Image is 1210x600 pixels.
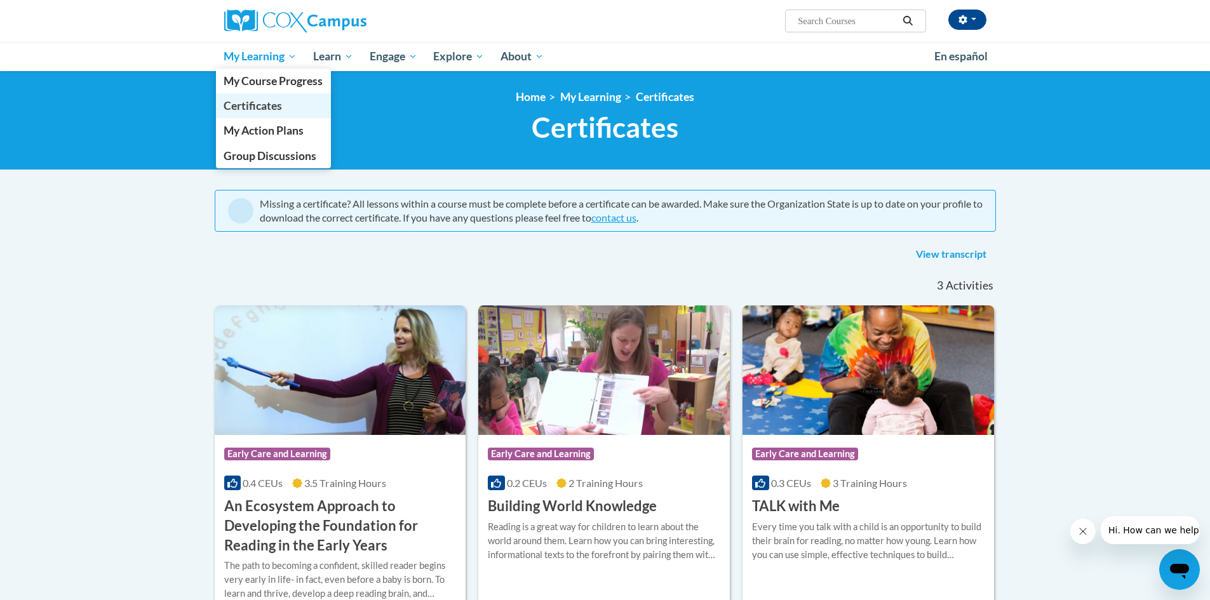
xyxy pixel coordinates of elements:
img: Cox Campus [224,10,366,32]
a: About [492,42,552,71]
span: 2 Training Hours [568,477,643,489]
div: Every time you talk with a child is an opportunity to build their brain for reading, no matter ho... [752,520,985,562]
iframe: Button to launch messaging window [1159,549,1200,590]
span: Group Discussions [224,149,316,163]
span: En español [934,50,988,63]
div: Missing a certificate? All lessons within a course must be complete before a certificate can be a... [260,197,983,225]
input: Search Courses [797,13,898,29]
a: My Learning [560,90,621,103]
span: 0.2 CEUs [507,477,547,489]
h3: Building World Knowledge [488,497,657,516]
span: My Course Progress [224,74,323,88]
iframe: Message from company [1101,516,1200,544]
div: Main menu [205,42,1005,71]
span: Engage [370,49,417,64]
a: My Course Progress [216,69,332,93]
span: Certificates [532,110,678,144]
span: Early Care and Learning [752,448,858,460]
span: Hi. How can we help? [8,9,103,19]
a: Explore [425,42,492,71]
span: Activities [946,279,993,293]
a: Certificates [216,93,332,118]
span: 0.4 CEUs [243,477,283,489]
span: 3 Training Hours [833,477,907,489]
span: Early Care and Learning [488,448,594,460]
span: Learn [313,49,353,64]
span: 0.3 CEUs [771,477,811,489]
a: View transcript [906,244,996,265]
span: 3.5 Training Hours [304,477,386,489]
a: Group Discussions [216,143,332,168]
button: Account Settings [948,10,986,30]
a: My Action Plans [216,118,332,143]
img: Course Logo [215,305,466,435]
span: About [501,49,544,64]
span: My Learning [224,49,297,64]
h3: TALK with Me [752,497,840,516]
button: Search [898,13,917,29]
a: My Learning [216,42,306,71]
span: 3 [937,279,943,293]
a: Engage [361,42,426,71]
span: Early Care and Learning [224,448,330,460]
span: Certificates [224,99,282,112]
img: Course Logo [478,305,730,435]
a: Learn [305,42,361,71]
a: Cox Campus [224,10,466,32]
a: En español [926,43,996,70]
span: My Action Plans [224,124,304,137]
div: Reading is a great way for children to learn about the world around them. Learn how you can bring... [488,520,720,562]
a: contact us [591,211,636,223]
iframe: Close message [1070,519,1096,544]
h3: An Ecosystem Approach to Developing the Foundation for Reading in the Early Years [224,497,457,555]
span: Explore [433,49,484,64]
a: Home [516,90,546,103]
a: Certificates [636,90,694,103]
img: Course Logo [743,305,994,435]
